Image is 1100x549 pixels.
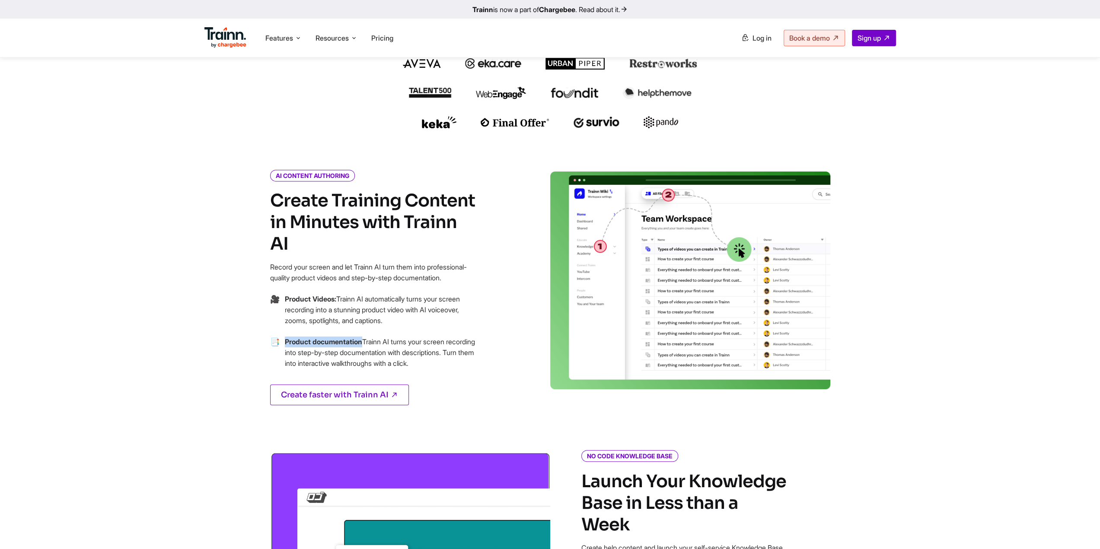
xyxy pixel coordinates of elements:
img: ekacare logo [465,58,521,69]
a: Create faster with Trainn AI [270,384,409,405]
img: aveva logo [403,59,441,68]
img: video creation | saas learning management system [550,171,830,389]
img: talent500 logo [408,87,452,98]
img: foundit logo [550,88,599,98]
img: pando logo [644,116,678,128]
span: Sign up [858,34,881,42]
i: NO CODE KNOWLEDGE BASE [581,450,678,462]
img: finaloffer logo [481,118,549,127]
img: helpthemove logo [623,87,692,99]
a: Log in [736,30,777,46]
p: Record your screen and let Trainn AI turn them into professional-quality product videos and step-... [270,262,478,283]
span: → [270,294,280,336]
span: Log in [752,34,772,42]
a: Sign up [852,30,896,46]
img: keka logo [422,116,456,128]
i: AI CONTENT AUTHORING [270,170,355,181]
img: webengage logo [476,87,526,99]
img: Trainn Logo [204,27,247,48]
h4: Launch Your Knowledge Base in Less than a Week [581,471,789,536]
b: Product Videos: [285,295,336,303]
iframe: Chat Widget [1057,508,1100,549]
img: survio logo [574,117,620,128]
span: Features [265,33,293,43]
b: Trainn [472,5,493,14]
b: Chargebee [539,5,575,14]
p: Trainn AI automatically turns your screen recording into a stunning product video with AI voiceov... [285,294,478,326]
a: Pricing [371,34,393,42]
a: Book a demo [784,30,845,46]
span: → [270,336,280,379]
h4: Create Training Content in Minutes with Trainn AI [270,190,478,255]
span: Book a demo [789,34,830,42]
img: restroworks logo [629,59,697,68]
b: Product documentation [285,337,362,346]
p: Trainn AI turns your screen recording into step-by-step documentation with descriptions. Turn the... [285,336,478,369]
span: Resources [316,33,349,43]
img: urbanpiper logo [545,57,605,70]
